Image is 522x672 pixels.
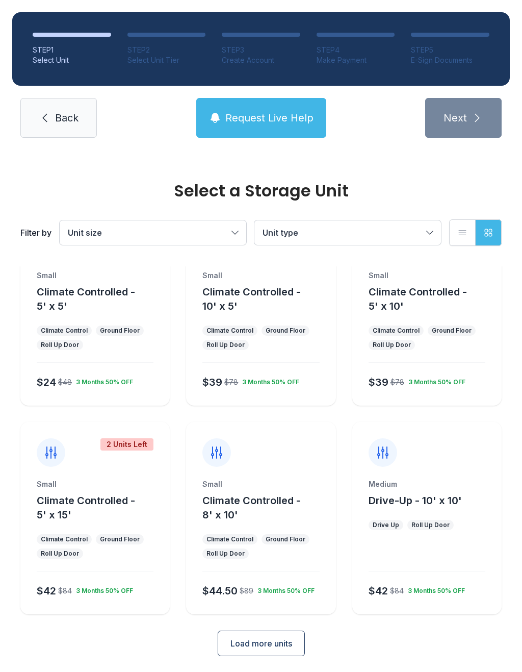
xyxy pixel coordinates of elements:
span: Climate Controlled - 8' x 10' [202,494,301,521]
div: Select Unit Tier [127,55,206,65]
div: Roll Up Door [411,521,450,529]
span: Drive-Up - 10' x 10' [369,494,462,507]
div: $42 [37,584,56,598]
div: E-Sign Documents [411,55,489,65]
div: $24 [37,375,56,389]
div: Select a Storage Unit [20,183,502,199]
div: 3 Months 50% OFF [404,583,465,595]
span: Back [55,111,79,125]
div: Roll Up Door [373,341,411,349]
div: $42 [369,584,388,598]
span: Climate Controlled - 5' x 15' [37,494,135,521]
div: Make Payment [317,55,395,65]
div: Ground Floor [266,327,305,335]
div: STEP 5 [411,45,489,55]
div: $44.50 [202,584,238,598]
div: Small [202,270,319,281]
div: Small [202,479,319,489]
div: Roll Up Door [41,550,79,558]
button: Climate Controlled - 5' x 5' [37,285,166,313]
div: $39 [202,375,222,389]
div: $78 [390,377,404,387]
div: 3 Months 50% OFF [238,374,299,386]
span: Next [443,111,467,125]
span: Unit size [68,228,102,238]
div: Small [37,270,153,281]
div: $48 [58,377,72,387]
div: STEP 3 [222,45,300,55]
div: 2 Units Left [100,438,153,451]
div: $39 [369,375,388,389]
div: Small [37,479,153,489]
div: STEP 1 [33,45,111,55]
div: $89 [240,586,253,596]
div: Climate Control [41,535,88,543]
button: Climate Controlled - 8' x 10' [202,493,331,522]
div: STEP 2 [127,45,206,55]
button: Climate Controlled - 10' x 5' [202,285,331,313]
span: Request Live Help [225,111,314,125]
button: Climate Controlled - 5' x 10' [369,285,498,313]
div: 3 Months 50% OFF [72,583,133,595]
div: Ground Floor [266,535,305,543]
div: Ground Floor [432,327,472,335]
span: Climate Controlled - 5' x 5' [37,286,135,312]
div: Medium [369,479,485,489]
div: Climate Control [206,327,253,335]
div: Climate Control [41,327,88,335]
div: $78 [224,377,238,387]
button: Unit type [254,220,441,245]
span: Climate Controlled - 5' x 10' [369,286,467,312]
div: 3 Months 50% OFF [253,583,315,595]
div: Roll Up Door [206,341,245,349]
div: Drive Up [373,521,399,529]
button: Drive-Up - 10' x 10' [369,493,462,508]
div: 3 Months 50% OFF [404,374,465,386]
div: STEP 4 [317,45,395,55]
div: Roll Up Door [41,341,79,349]
button: Unit size [60,220,246,245]
div: Ground Floor [100,535,140,543]
div: 3 Months 50% OFF [72,374,133,386]
span: Climate Controlled - 10' x 5' [202,286,301,312]
span: Load more units [230,637,292,650]
div: Select Unit [33,55,111,65]
div: Climate Control [373,327,420,335]
div: Create Account [222,55,300,65]
div: Ground Floor [100,327,140,335]
button: Climate Controlled - 5' x 15' [37,493,166,522]
div: $84 [58,586,72,596]
div: Small [369,270,485,281]
div: Filter by [20,227,51,239]
div: $84 [390,586,404,596]
div: Climate Control [206,535,253,543]
span: Unit type [263,228,298,238]
div: Roll Up Door [206,550,245,558]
